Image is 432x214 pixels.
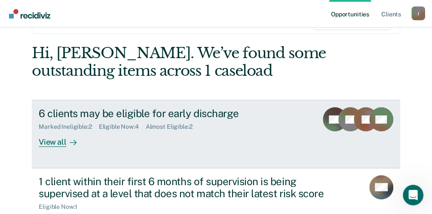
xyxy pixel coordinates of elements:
div: 1 client within their first 6 months of supervision is being supervised at a level that does not ... [39,175,340,200]
iframe: Intercom live chat [403,185,423,205]
img: Recidiviz [9,9,50,19]
div: Eligible Now : 1 [39,203,84,211]
div: Hi, [PERSON_NAME]. We’ve found some outstanding items across 1 caseload [32,44,326,80]
div: 6 clients may be eligible for early discharge [39,107,311,120]
a: 6 clients may be eligible for early dischargeMarked Ineligible:2Eligible Now:4Almost Eligible:2Vi... [32,100,400,168]
div: Almost Eligible : 2 [146,123,199,130]
div: J [411,6,425,20]
button: Profile dropdown button [411,6,425,20]
div: View all [39,130,87,147]
div: Eligible Now : 4 [99,123,146,130]
div: Marked Ineligible : 2 [39,123,98,130]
